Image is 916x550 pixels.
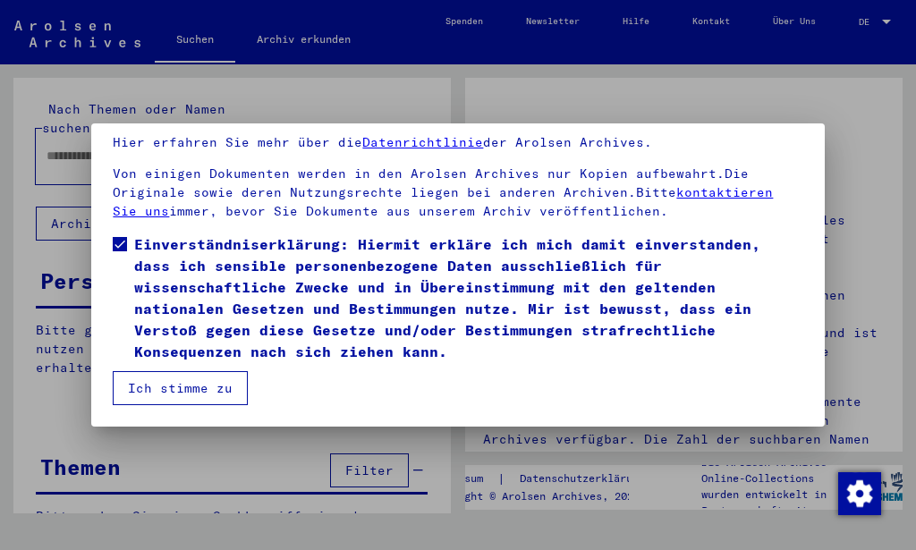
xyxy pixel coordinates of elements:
a: Datenrichtlinie [362,134,483,150]
img: Zustimmung ändern [838,472,881,515]
button: Ich stimme zu [113,371,248,405]
p: Von einigen Dokumenten werden in den Arolsen Archives nur Kopien aufbewahrt.Die Originale sowie d... [113,165,802,221]
div: Zustimmung ändern [837,471,880,514]
p: Hier erfahren Sie mehr über die der Arolsen Archives. [113,133,802,152]
span: Einverständniserklärung: Hiermit erkläre ich mich damit einverstanden, dass ich sensible personen... [134,233,802,362]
